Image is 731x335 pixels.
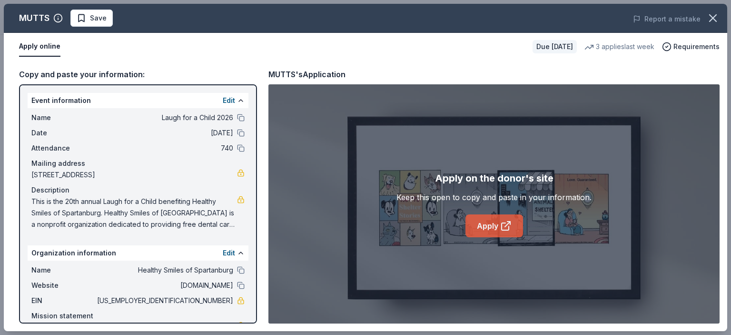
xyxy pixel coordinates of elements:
[268,68,346,81] div: MUTTS's Application
[31,280,95,291] span: Website
[28,245,248,261] div: Organization information
[465,214,523,237] a: Apply
[435,171,553,186] div: Apply on the donor's site
[673,41,720,52] span: Requirements
[95,295,233,306] span: [US_EMPLOYER_IDENTIFICATION_NUMBER]
[31,169,237,181] span: [STREET_ADDRESS]
[633,13,701,25] button: Report a mistake
[31,142,95,154] span: Attendance
[584,41,654,52] div: 3 applies last week
[31,310,245,322] div: Mission statement
[19,10,49,26] div: MUTTS
[19,37,60,57] button: Apply online
[31,112,95,123] span: Name
[31,295,95,306] span: EIN
[95,142,233,154] span: 740
[95,112,233,123] span: Laugh for a Child 2026
[662,41,720,52] button: Requirements
[31,264,95,276] span: Name
[95,127,233,139] span: [DATE]
[31,127,95,139] span: Date
[533,40,577,53] div: Due [DATE]
[95,264,233,276] span: Healthy Smiles of Spartanburg
[70,10,113,27] button: Save
[90,12,107,24] span: Save
[396,192,592,203] div: Keep this open to copy and paste in your information.
[19,68,257,81] div: Copy and paste your information:
[95,280,233,291] span: [DOMAIN_NAME]
[31,158,245,169] div: Mailing address
[31,184,245,196] div: Description
[223,247,235,259] button: Edit
[223,95,235,106] button: Edit
[28,93,248,108] div: Event information
[31,196,237,230] span: This is the 20th annual Laugh for a Child benefiting Healthy Smiles of Spartanburg. Healthy Smile...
